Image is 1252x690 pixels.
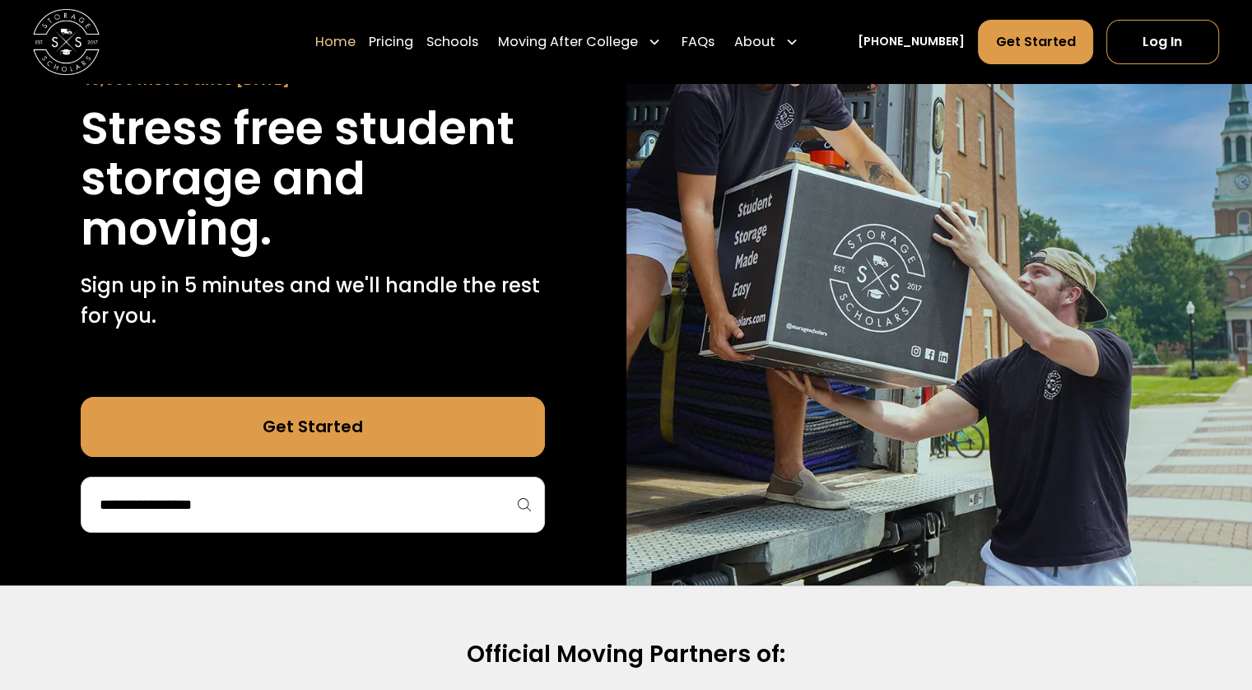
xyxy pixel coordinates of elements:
a: Log In [1106,19,1219,63]
a: Get Started [81,397,545,456]
a: Pricing [369,18,413,64]
a: Home [315,18,356,64]
img: Storage Scholars main logo [33,8,100,75]
p: Sign up in 5 minutes and we'll handle the rest for you. [81,271,545,331]
h2: Official Moving Partners of: [95,639,1157,669]
h1: Stress free student storage and moving. [81,104,545,254]
div: About [734,31,775,51]
div: About [728,18,805,64]
a: Schools [426,18,478,64]
a: [PHONE_NUMBER] [858,33,965,50]
a: Get Started [978,19,1092,63]
div: Moving After College [491,18,668,64]
div: Moving After College [498,31,638,51]
a: FAQs [681,18,714,64]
